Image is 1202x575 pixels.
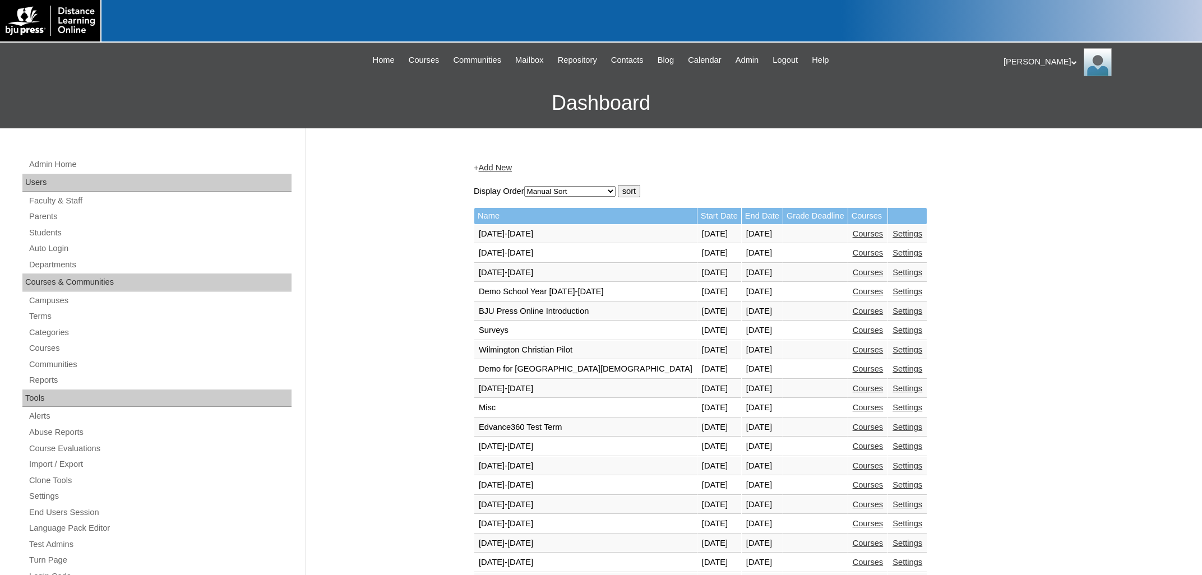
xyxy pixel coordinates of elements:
a: Language Pack Editor [28,521,292,535]
a: Home [367,54,400,67]
a: Settings [893,480,922,489]
a: Categories [28,326,292,340]
a: Clone Tools [28,474,292,488]
a: Courses [853,326,884,335]
a: Courses [853,268,884,277]
td: [DATE] [742,341,783,360]
td: [DATE] [697,476,741,495]
a: Settings [893,364,922,373]
td: [DATE] [697,225,741,244]
span: Contacts [611,54,644,67]
a: Departments [28,258,292,272]
a: Contacts [605,54,649,67]
a: Courses [853,519,884,528]
td: [DATE] [697,360,741,379]
a: Courses [853,248,884,257]
div: Courses & Communities [22,273,292,291]
a: Help [806,54,834,67]
td: [DATE] [697,534,741,553]
td: [DATE] [742,457,783,476]
td: Surveys [474,321,697,340]
td: [DATE] [697,553,741,572]
td: [DATE] [742,476,783,495]
a: Courses [853,345,884,354]
span: Help [812,54,829,67]
a: Parents [28,210,292,224]
span: Courses [409,54,440,67]
td: Misc [474,398,697,418]
a: Courses [853,287,884,296]
span: Calendar [688,54,721,67]
a: Terms [28,309,292,323]
span: Logout [773,54,798,67]
td: [DATE] [742,379,783,398]
input: sort [618,185,640,197]
td: Name [474,208,697,224]
a: Admin Home [28,157,292,171]
a: Reports [28,373,292,387]
img: logo-white.png [6,6,95,36]
td: [DATE] [742,244,783,263]
a: Courses [28,341,292,355]
div: + [474,162,1029,174]
td: [DATE] [742,514,783,534]
td: [DATE]-[DATE] [474,244,697,263]
td: [DATE] [697,263,741,282]
a: Courses [853,403,884,412]
a: Courses [853,480,884,489]
span: Repository [558,54,597,67]
span: Blog [658,54,674,67]
td: [DATE]-[DATE] [474,457,697,476]
h3: Dashboard [6,78,1196,128]
td: [DATE] [742,553,783,572]
a: Settings [893,539,922,548]
td: [DATE] [742,302,783,321]
a: End Users Session [28,506,292,520]
td: Grade Deadline [783,208,848,224]
a: Repository [552,54,603,67]
a: Courses [853,307,884,316]
a: Courses [853,384,884,393]
td: [DATE] [742,321,783,340]
td: [DATE] [697,282,741,302]
td: [DATE]-[DATE] [474,225,697,244]
td: Start Date [697,208,741,224]
td: [DATE]-[DATE] [474,495,697,514]
td: [DATE]-[DATE] [474,534,697,553]
a: Communities [447,54,507,67]
a: Courses [853,500,884,509]
a: Settings [893,519,922,528]
a: Settings [893,229,922,238]
a: Course Evaluations [28,442,292,456]
a: Mailbox [510,54,549,67]
a: Settings [893,558,922,567]
td: [DATE] [697,437,741,456]
a: Campuses [28,294,292,308]
td: [DATE] [742,263,783,282]
a: Faculty & Staff [28,194,292,208]
td: [DATE] [742,398,783,418]
a: Admin [730,54,765,67]
a: Auto Login [28,242,292,256]
a: Courses [853,558,884,567]
td: Edvance360 Test Term [474,418,697,437]
span: Home [373,54,395,67]
a: Settings [893,307,922,316]
td: [DATE]-[DATE] [474,514,697,534]
td: Wilmington Christian Pilot [474,341,697,360]
a: Courses [853,539,884,548]
a: Communities [28,358,292,372]
img: Pam Miller / Distance Learning Online Staff [1084,48,1112,76]
span: Admin [736,54,759,67]
a: Settings [893,326,922,335]
a: Courses [853,461,884,470]
a: Students [28,226,292,240]
td: Courses [848,208,888,224]
td: [DATE] [742,418,783,437]
a: Settings [893,442,922,451]
td: [DATE] [742,534,783,553]
td: [DATE] [697,418,741,437]
a: Alerts [28,409,292,423]
a: Courses [853,229,884,238]
span: Communities [453,54,501,67]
